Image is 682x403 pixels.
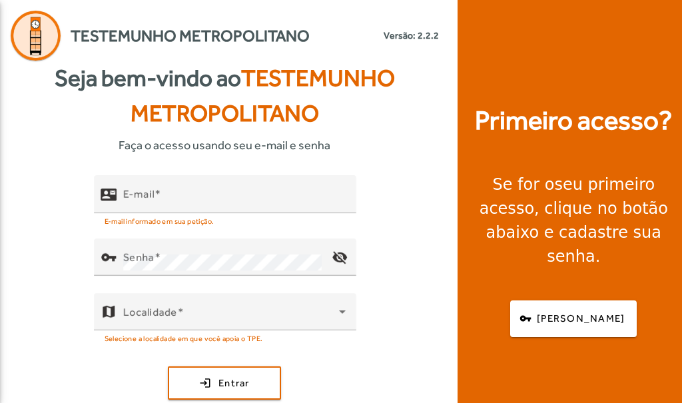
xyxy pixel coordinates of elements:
mat-icon: contact_mail [101,187,117,202]
span: Entrar [218,376,250,391]
small: Versão: 2.2.2 [384,29,439,43]
mat-label: E-mail [123,188,155,201]
strong: Primeiro acesso? [475,101,672,141]
mat-hint: E-mail informado em sua petição. [105,213,214,228]
mat-icon: vpn_key [101,249,117,265]
mat-icon: visibility_off [324,241,356,273]
mat-hint: Selecione a localidade em que você apoia o TPE. [105,330,263,345]
img: Logo Agenda [11,11,61,61]
mat-label: Localidade [123,306,177,318]
button: [PERSON_NAME] [510,300,637,337]
div: Se for o , clique no botão abaixo e cadastre sua senha. [474,173,674,268]
span: Faça o acesso usando seu e-mail e senha [119,136,330,154]
mat-icon: map [101,304,117,320]
mat-label: Senha [123,251,155,264]
button: Entrar [168,366,281,400]
span: Testemunho Metropolitano [131,65,395,127]
strong: seu primeiro acesso [480,175,655,218]
span: Testemunho Metropolitano [71,24,310,48]
span: [PERSON_NAME] [537,311,625,326]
